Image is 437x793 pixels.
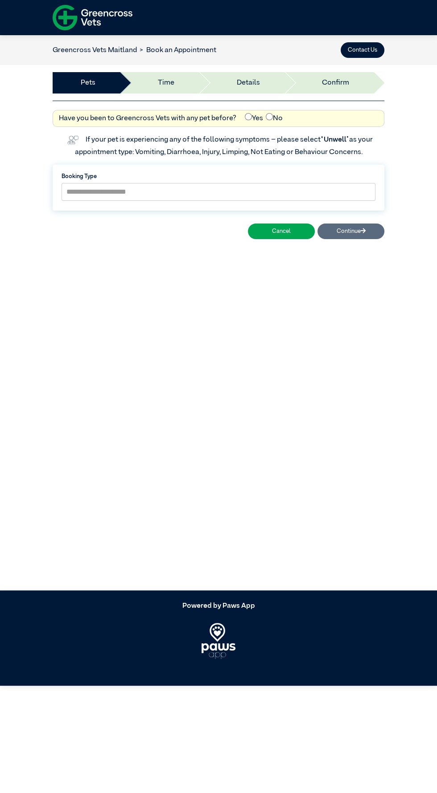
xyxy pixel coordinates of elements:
[53,602,384,610] h5: Powered by Paws App
[53,2,132,33] img: f-logo
[202,623,236,659] img: PawsApp
[81,77,95,88] a: Pets
[321,136,349,143] span: “Unwell”
[53,47,137,54] a: Greencross Vets Maitland
[137,45,216,56] li: Book an Appointment
[266,113,273,120] input: No
[245,113,252,120] input: Yes
[266,113,283,124] label: No
[62,172,375,181] label: Booking Type
[75,136,374,156] label: If your pet is experiencing any of the following symptoms – please select as your appointment typ...
[248,224,315,239] button: Cancel
[341,42,384,58] button: Contact Us
[64,133,81,147] img: vet
[59,113,236,124] label: Have you been to Greencross Vets with any pet before?
[53,45,216,56] nav: breadcrumb
[245,113,263,124] label: Yes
